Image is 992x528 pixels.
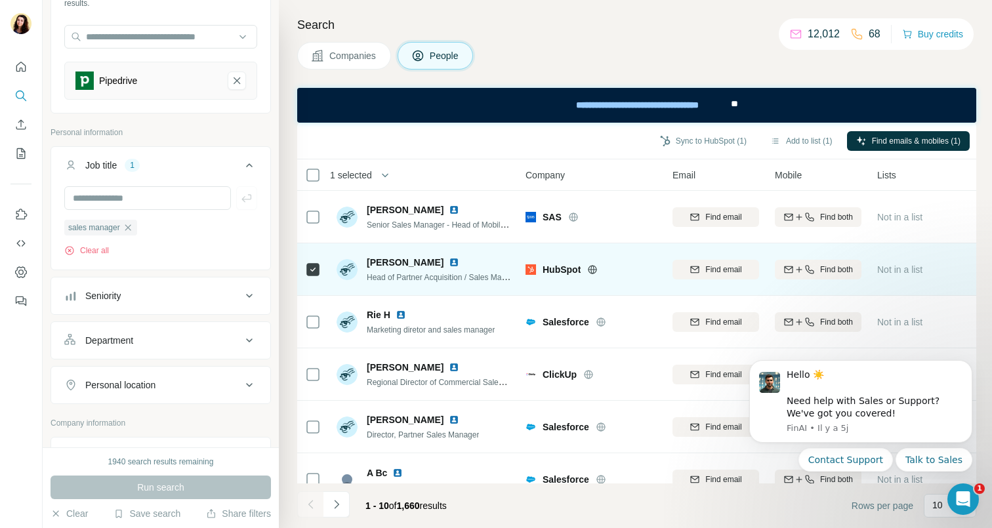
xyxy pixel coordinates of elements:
[367,272,548,282] span: Head of Partner Acquisition / Sales Manager JAPAC
[672,207,759,227] button: Find email
[85,289,121,302] div: Seniority
[10,13,31,34] img: Avatar
[85,378,155,392] div: Personal location
[337,207,358,228] img: Avatar
[730,348,992,479] iframe: Intercom notifications message
[10,260,31,284] button: Dashboard
[51,369,270,401] button: Personal location
[526,317,536,327] img: Logo of Salesforce
[852,499,913,512] span: Rows per page
[337,364,358,385] img: Avatar
[51,325,270,356] button: Department
[51,150,270,186] button: Job title1
[543,368,577,381] span: ClickUp
[10,113,31,136] button: Enrich CSV
[705,211,741,223] span: Find email
[672,470,759,489] button: Find email
[705,316,741,328] span: Find email
[543,263,581,276] span: HubSpot
[51,280,270,312] button: Seniority
[51,440,270,472] button: Company
[297,88,976,123] iframe: Banner
[365,500,389,511] span: 1 - 10
[761,131,842,151] button: Add to list (1)
[877,212,922,222] span: Not in a list
[206,507,271,520] button: Share filters
[651,131,756,151] button: Sync to HubSpot (1)
[367,466,387,479] span: A Bc
[397,500,420,511] span: 1,660
[367,481,420,493] span: Sales Manager
[974,483,985,494] span: 1
[337,416,358,437] img: Avatar
[820,316,853,328] span: Find both
[10,203,31,226] button: Use Surfe on LinkedIn
[705,264,741,275] span: Find email
[902,25,963,43] button: Buy credits
[672,417,759,437] button: Find email
[672,169,695,182] span: Email
[367,219,597,230] span: Senior Sales Manager - Head of Mobility - [GEOGRAPHIC_DATA]
[389,500,397,511] span: of
[775,260,861,279] button: Find both
[367,256,444,269] span: [PERSON_NAME]
[114,507,180,520] button: Save search
[367,325,495,335] span: Marketing diretor and sales manager
[228,71,246,90] button: Pipedrive-remove-button
[877,264,922,275] span: Not in a list
[449,205,459,215] img: LinkedIn logo
[10,232,31,255] button: Use Surfe API
[396,310,406,320] img: LinkedIn logo
[869,26,880,42] p: 68
[99,74,137,87] div: Pipedrive
[367,413,444,426] span: [PERSON_NAME]
[526,264,536,275] img: Logo of HubSpot
[68,222,120,234] span: sales manager
[877,317,922,327] span: Not in a list
[365,500,447,511] span: results
[543,211,562,224] span: SAS
[392,468,403,478] img: LinkedIn logo
[367,430,479,439] span: Director, Partner Sales Manager
[705,421,741,433] span: Find email
[705,369,741,380] span: Find email
[526,474,536,485] img: Logo of Salesforce
[449,257,459,268] img: LinkedIn logo
[705,474,741,485] span: Find email
[526,169,565,182] span: Company
[329,49,377,62] span: Companies
[51,507,88,520] button: Clear
[367,376,562,387] span: Regional Director of Commercial Sales - Sales Manager
[449,415,459,425] img: LinkedIn logo
[526,212,536,222] img: Logo of SAS
[85,159,117,172] div: Job title
[330,169,372,182] span: 1 selected
[543,315,589,329] span: Salesforce
[543,420,589,434] span: Salesforce
[775,207,861,227] button: Find both
[51,417,271,429] p: Company information
[367,361,444,374] span: [PERSON_NAME]
[125,159,140,171] div: 1
[297,16,976,34] h4: Search
[10,289,31,313] button: Feedback
[847,131,970,151] button: Find emails & mobiles (1)
[543,473,589,486] span: Salesforce
[367,203,444,216] span: [PERSON_NAME]
[947,483,979,515] iframe: Intercom live chat
[932,498,943,512] p: 10
[877,169,896,182] span: Lists
[672,312,759,332] button: Find email
[10,142,31,165] button: My lists
[51,127,271,138] p: Personal information
[337,469,358,490] img: Avatar
[449,362,459,373] img: LinkedIn logo
[872,135,961,147] span: Find emails & mobiles (1)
